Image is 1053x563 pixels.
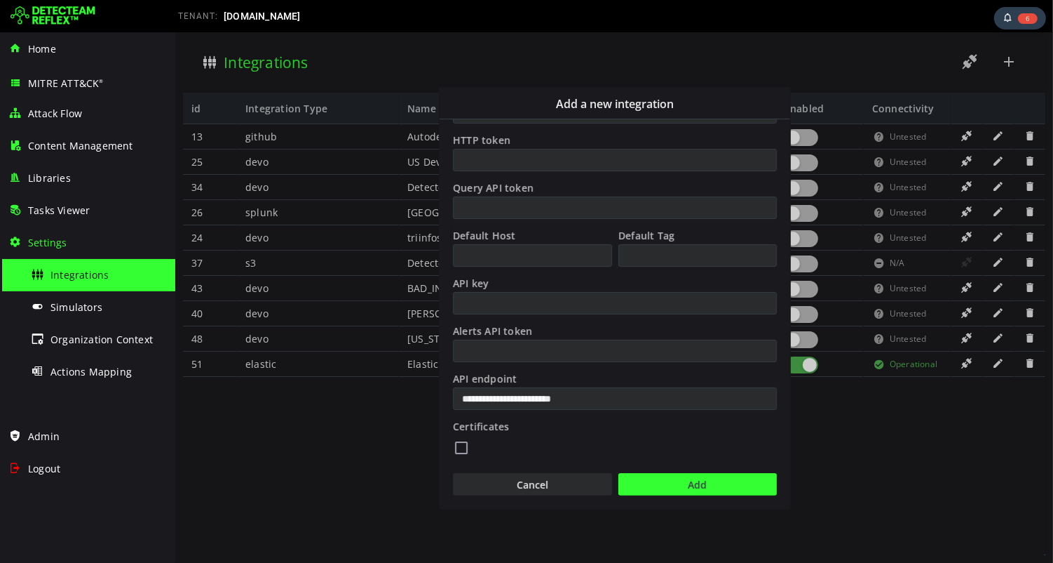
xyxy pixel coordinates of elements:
span: Admin [28,430,60,443]
label: Default Tag [442,194,603,210]
label: Query API token [276,147,603,162]
span: Settings [28,236,67,249]
div: Add a new Integration [264,55,616,477]
span: Logout [28,462,60,475]
label: HTTP token [276,99,603,114]
span: Home [28,42,56,55]
span: Attack Flow [28,107,82,120]
button: Add [443,441,602,463]
span: Content Management [28,139,133,152]
sup: ® [99,78,103,84]
span: Libraries [28,171,71,185]
span: Tasks Viewer [28,204,90,217]
div: Task Notifications [994,7,1046,29]
span: TENANT: [178,11,218,21]
span: [DOMAIN_NAME] [224,11,301,22]
label: Default Host [276,194,438,210]
span: Actions Mapping [50,365,132,378]
button: Cancel [278,441,437,463]
img: Detecteam logo [11,5,95,27]
div: Add a new integration [264,55,615,86]
label: API key [276,242,603,258]
span: Simulators [50,300,102,314]
span: Integrations [50,268,109,281]
span: 6 [1018,13,1038,24]
label: Certificates [276,385,603,401]
span: MITRE ATT&CK [28,77,104,90]
button: Certificates [278,404,294,426]
label: Alerts API token [276,290,603,305]
span: Organization Context [50,333,153,346]
label: API endpoint [276,338,603,353]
